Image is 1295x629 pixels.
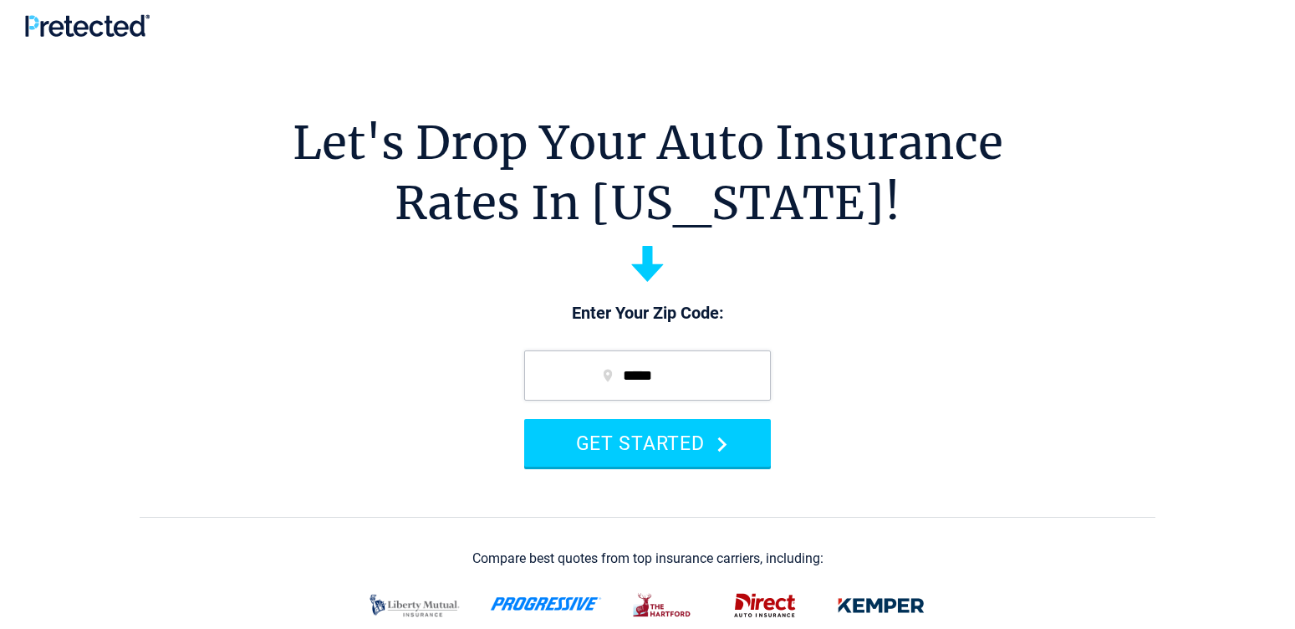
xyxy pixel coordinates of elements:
img: progressive [490,597,602,611]
img: direct [724,584,806,627]
input: zip code [524,350,771,401]
img: thehartford [622,584,704,627]
img: kemper [826,584,936,627]
img: liberty [359,584,470,627]
button: GET STARTED [524,419,771,467]
h1: Let's Drop Your Auto Insurance Rates In [US_STATE]! [293,113,1003,233]
div: Compare best quotes from top insurance carriers, including: [472,551,823,566]
p: Enter Your Zip Code: [507,302,788,325]
img: Pretected Logo [25,14,150,37]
